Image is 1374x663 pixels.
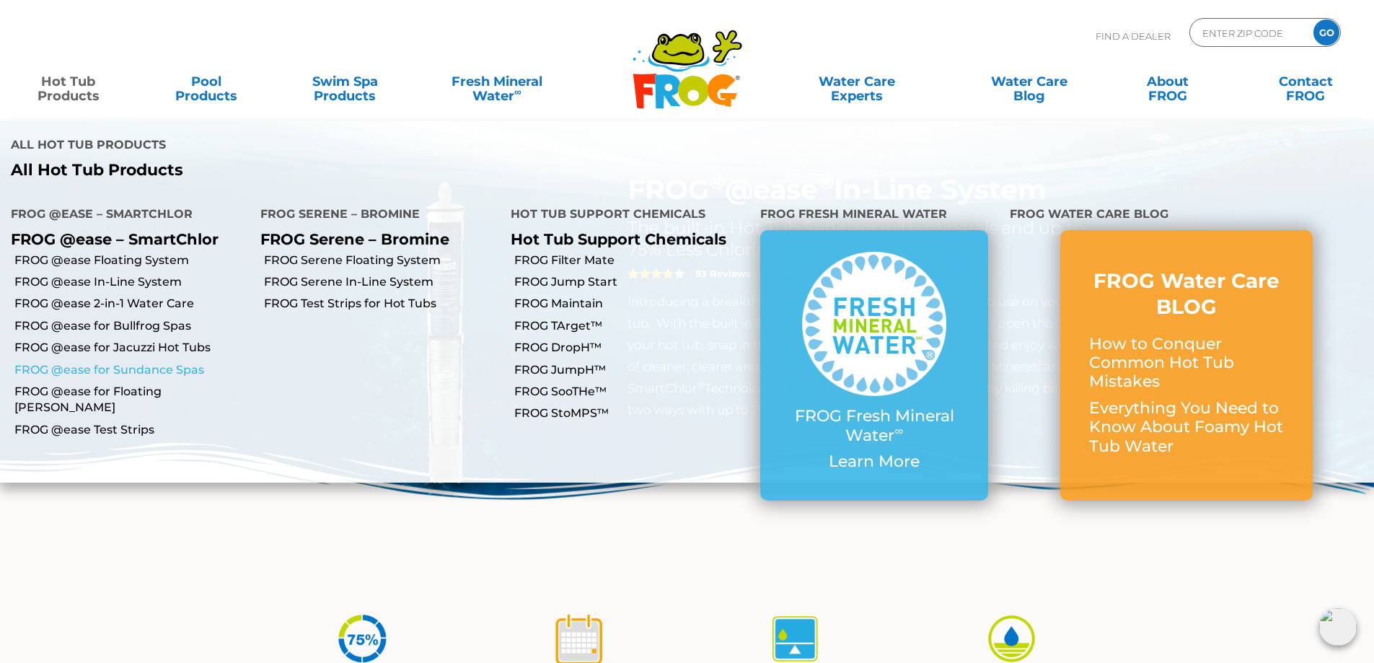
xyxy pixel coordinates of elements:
a: FROG Serene In-Line System [264,274,499,290]
a: ContactFROG [1252,67,1360,96]
a: Water CareBlog [975,67,1083,96]
p: FROG Serene – Bromine [260,230,488,248]
a: FROG Water Care BLOG How to Conquer Common Hot Tub Mistakes Everything You Need to Know About Foa... [1089,268,1284,463]
a: FROG DropH™ [514,340,749,356]
a: FROG Serene Floating System [264,253,499,268]
sup: ∞ [894,423,903,438]
a: FROG JumpH™ [514,362,749,378]
p: FROG @ease – SmartChlor [11,230,239,248]
a: Water CareExperts [770,67,944,96]
p: How to Conquer Common Hot Tub Mistakes [1089,335,1284,392]
p: FROG Fresh Mineral Water [789,407,959,445]
img: openIcon [1319,608,1357,646]
p: Everything You Need to Know About Foamy Hot Tub Water [1089,399,1284,456]
h4: Hot Tub Support Chemicals [511,201,739,230]
a: FROG @ease for Jacuzzi Hot Tubs [14,340,250,356]
h4: FROG Water Care Blog [1010,201,1363,230]
h3: FROG Water Care BLOG [1089,268,1284,320]
h4: FROG @ease – SmartChlor [11,201,239,230]
h4: All Hot Tub Products [11,132,677,161]
input: GO [1313,19,1339,45]
a: All Hot Tub Products [11,161,677,180]
a: AboutFROG [1114,67,1221,96]
a: FROG Jump Start [514,274,749,290]
a: FROG Maintain [514,296,749,312]
input: Zip Code Form [1201,22,1298,43]
a: Fresh MineralWater∞ [429,67,564,96]
a: FROG SooTHe™ [514,384,749,400]
a: PoolProducts [153,67,260,96]
a: FROG @ease 2-in-1 Water Care [14,296,250,312]
a: FROG @ease for Bullfrog Spas [14,318,250,334]
a: FROG @ease Floating System [14,253,250,268]
a: FROG Filter Mate [514,253,749,268]
h4: FROG Fresh Mineral Water [760,201,988,230]
sup: ∞ [514,86,521,97]
a: FROG StoMPS™ [514,405,749,421]
a: FROG Test Strips for Hot Tubs [264,296,499,312]
a: FROG @ease for Sundance Spas [14,362,250,378]
a: FROG Fresh Mineral Water∞ Learn More [789,252,959,478]
a: FROG @ease Test Strips [14,422,250,438]
a: FROG TArget™ [514,318,749,334]
a: Swim SpaProducts [291,67,399,96]
a: FROG @ease for Floating [PERSON_NAME] [14,384,250,416]
a: Hot Tub Support Chemicals [511,230,726,248]
p: Find A Dealer [1096,18,1171,54]
a: Hot TubProducts [14,67,122,96]
h4: FROG Serene – Bromine [260,201,488,230]
a: FROG @ease In-Line System [14,274,250,290]
p: Learn More [789,452,959,471]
